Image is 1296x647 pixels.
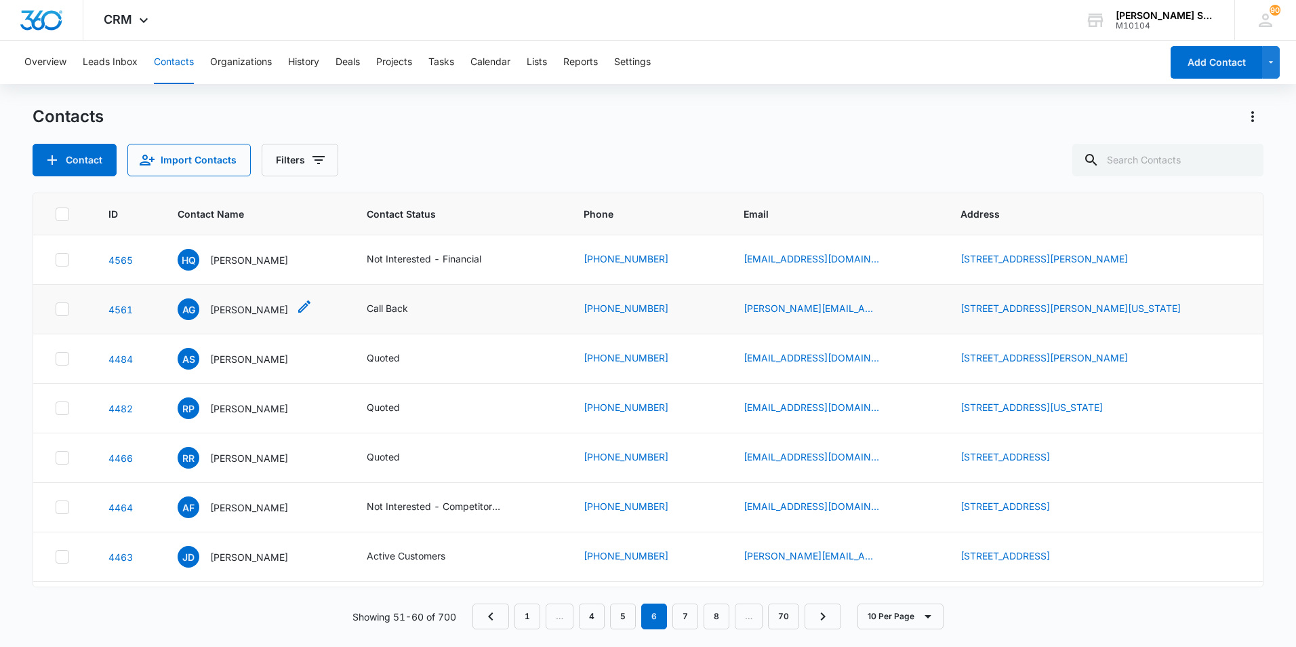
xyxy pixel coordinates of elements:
p: Showing 51-60 of 700 [352,610,456,624]
div: Contact Name - HEBA QAZI - Select to Edit Field [178,249,312,271]
div: Address - 3085 clifton ct, Aurora, Illinois, 60504 - Select to Edit Field [960,301,1205,317]
a: [STREET_ADDRESS] [960,451,1050,463]
div: Quoted [367,450,400,464]
button: Add Contact [33,144,117,176]
div: Contact Status - Not Interested - Competitor, Quoted - Select to Edit Field [367,499,527,515]
span: CRM [104,12,132,26]
a: Page 8 [704,604,729,629]
div: Address - 709 longwood Ct, Minooka, IL, 60447 - Select to Edit Field [960,549,1074,565]
div: Address - 16725 Paxton, South Holland, Illinois, 60473 - Select to Edit Field [960,400,1127,416]
div: Contact Name - Rodney Purdy - Select to Edit Field [178,397,312,419]
div: Phone - (224) 526-0526 - Select to Edit Field [584,301,693,317]
a: [EMAIL_ADDRESS][DOMAIN_NAME] [744,252,879,266]
em: 6 [641,604,667,629]
p: [PERSON_NAME] [210,302,288,317]
a: Page 5 [610,604,636,629]
button: Contacts [154,41,194,84]
div: Contact Status - Quoted - Select to Edit Field [367,400,424,416]
div: Email - ankita.9ghoshal@gmail.com - Select to Edit Field [744,301,904,317]
button: Actions [1242,106,1263,128]
span: Address [960,207,1221,221]
div: Active Customers [367,549,445,563]
a: Navigate to contact details page for Andy Schindel [108,353,133,365]
div: Contact Status - Active Customers - Select to Edit Field [367,549,470,565]
a: Navigate to contact details page for Rodney Purdy [108,403,133,414]
a: Page 70 [768,604,799,629]
span: HQ [178,249,199,271]
a: [PERSON_NAME][EMAIL_ADDRESS][DOMAIN_NAME] [744,301,879,315]
a: [STREET_ADDRESS][PERSON_NAME] [960,253,1128,264]
div: Not Interested - Competitor, Quoted [367,499,502,513]
div: Phone - 17088906068 - Select to Edit Field [584,400,693,416]
span: Contact Status [367,207,531,221]
span: ID [108,207,126,221]
div: Contact Name - Richard Ryan - Select to Edit Field [178,447,312,469]
button: History [288,41,319,84]
button: Projects [376,41,412,84]
div: Not Interested - Financial [367,252,481,266]
button: Import Contacts [127,144,251,176]
div: Email - HEBAQAZI97@GMAIL.COM - Select to Edit Field [744,252,904,268]
a: Page 4 [579,604,605,629]
a: [PHONE_NUMBER] [584,351,668,365]
button: Settings [614,41,651,84]
nav: Pagination [472,604,841,629]
div: Email - rodneypurdysr@gmail.com - Select to Edit Field [744,400,904,416]
p: [PERSON_NAME] [210,401,288,416]
div: Email - jon.degnan@yahoo.com - Select to Edit Field [744,549,904,565]
button: Calendar [470,41,510,84]
div: Phone - (630) 995-2960 - Select to Edit Field [584,252,693,268]
button: Add Contact [1171,46,1262,79]
div: Contact Name - Jonathan Degnan - Select to Edit Field [178,546,312,568]
span: AG [178,298,199,320]
div: Quoted [367,400,400,414]
a: [STREET_ADDRESS] [960,501,1050,512]
a: [PHONE_NUMBER] [584,450,668,464]
a: [STREET_ADDRESS][US_STATE] [960,401,1103,413]
a: [EMAIL_ADDRESS][DOMAIN_NAME] [744,351,879,365]
div: account name [1116,10,1215,21]
div: Contact Name - Ankita Ghoshal - Select to Edit Field [178,298,312,320]
div: Phone - (815) 343-0557 - Select to Edit Field [584,549,693,565]
div: Call Back [367,301,408,315]
span: AF [178,496,199,518]
button: Leads Inbox [83,41,138,84]
span: RR [178,447,199,469]
button: Overview [24,41,66,84]
a: Navigate to contact details page for HEBA QAZI [108,254,133,266]
div: Contact Name - Andy Schindel - Select to Edit Field [178,348,312,370]
div: Phone - (630) 926-9421 - Select to Edit Field [584,450,693,466]
a: Navigate to contact details page for Jonathan Degnan [108,551,133,563]
a: [STREET_ADDRESS][PERSON_NAME] [960,352,1128,364]
div: Address - 305 Waterfall Court, Colleyville, TX, 76034 - Select to Edit Field [960,499,1074,515]
span: Email [744,207,908,221]
div: Phone - (469) 233-7800 - Select to Edit Field [584,499,693,515]
p: [PERSON_NAME] [210,352,288,366]
div: account id [1116,21,1215,31]
button: 10 Per Page [857,604,944,629]
div: Contact Status - Not Interested - Financial - Select to Edit Field [367,252,506,268]
div: Phone - (815) 992-8111 - Select to Edit Field [584,351,693,367]
span: 90 [1270,5,1280,16]
span: RP [178,397,199,419]
p: [PERSON_NAME] [210,501,288,515]
a: [EMAIL_ADDRESS][DOMAIN_NAME] [744,499,879,513]
a: Page 1 [514,604,540,629]
div: notifications count [1270,5,1280,16]
a: Next Page [805,604,841,629]
div: Address - 2369 Legacy Dr, Aurora, IL, 60502 - Select to Edit Field [960,450,1074,466]
span: JD [178,546,199,568]
a: [STREET_ADDRESS][PERSON_NAME][US_STATE] [960,302,1181,314]
button: Filters [262,144,338,176]
a: Navigate to contact details page for Ankita Ghoshal [108,304,133,315]
a: [PHONE_NUMBER] [584,301,668,315]
a: Previous Page [472,604,509,629]
a: [STREET_ADDRESS] [960,550,1050,562]
div: Contact Status - Quoted - Select to Edit Field [367,450,424,466]
a: [PHONE_NUMBER] [584,499,668,513]
button: Tasks [428,41,454,84]
input: Search Contacts [1072,144,1263,176]
h1: Contacts [33,106,104,127]
div: Contact Status - Call Back - Select to Edit Field [367,301,432,317]
button: Deals [336,41,360,84]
